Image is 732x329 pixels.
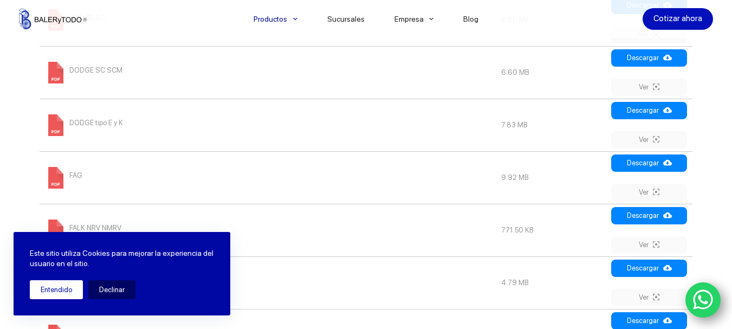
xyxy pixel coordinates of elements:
td: 6.60 MB [496,46,608,99]
td: 7.83 MB [496,99,608,151]
td: 9.92 MB [496,151,608,204]
span: FAG [69,167,82,184]
td: 4.79 MB [496,256,608,309]
span: DODGE tipo E y K [69,114,123,132]
button: Entendido [30,280,83,299]
button: Declinar [88,280,135,299]
p: Este sitio utiliza Cookies para mejorar la experiencia del usuario en el sitio. [30,248,214,269]
span: FALK NRV NMRV [69,220,121,237]
a: Descargar [611,260,687,277]
a: Ver [611,184,687,201]
a: Ver [611,79,687,96]
a: Ver [611,131,687,149]
a: Descargar [611,102,687,119]
img: Balerytodo [19,9,87,29]
a: Ver [611,289,687,306]
a: Descargar [611,154,687,172]
a: Descargar [611,207,687,224]
a: Cotizar ahora [643,8,713,30]
span: DODGE SC SCM [69,62,122,79]
a: FALK NRV NMRV [45,225,121,234]
a: DODGE tipo E y K [45,120,123,128]
a: WhatsApp [685,282,721,318]
td: 771.50 KB [496,204,608,256]
a: Ver [611,236,687,254]
a: Descargar [611,49,687,67]
a: DODGE SC SCM [45,68,122,76]
a: FAG [45,173,82,181]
